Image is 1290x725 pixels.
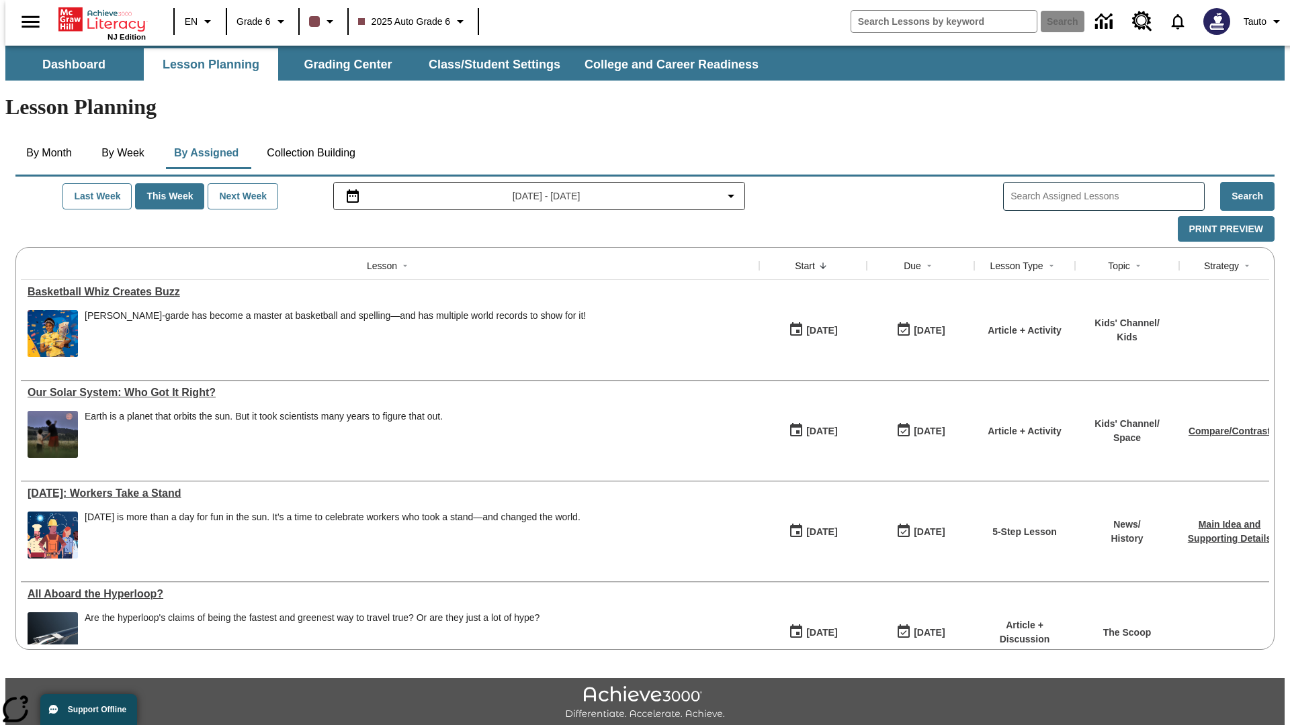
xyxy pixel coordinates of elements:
button: Print Preview [1178,216,1275,242]
button: Class: 2025 Auto Grade 6, Select your class [353,9,474,34]
div: Due [904,259,921,273]
button: By Assigned [163,137,249,169]
img: Teenage girl smiling and holding a National Spelling Bee trophy while confetti comes down [28,310,78,357]
a: Compare/Contrast [1189,426,1271,436]
p: Space [1094,431,1160,445]
div: Strategy [1204,259,1239,273]
a: Basketball Whiz Creates Buzz, Lessons [28,286,752,298]
p: The Scoop [1103,626,1152,640]
button: 06/30/26: Last day the lesson can be accessed [892,620,949,645]
button: 09/01/25: First time the lesson was available [784,519,842,544]
p: Article + Discussion [981,618,1068,646]
button: Grade: Grade 6, Select a grade [231,9,294,34]
div: Start [795,259,815,273]
button: Grading Center [281,48,415,81]
button: Select the date range menu item [339,188,740,204]
span: Support Offline [68,705,126,714]
div: SubNavbar [5,48,771,81]
span: [DATE] - [DATE] [513,189,580,203]
button: Class/Student Settings [418,48,571,81]
div: Lesson [367,259,397,273]
button: By Week [89,137,157,169]
button: Open side menu [11,2,50,42]
div: Basketball Whiz Creates Buzz [28,286,752,298]
div: [DATE] [914,624,945,641]
button: College and Career Readiness [574,48,769,81]
p: 5-Step Lesson [992,525,1057,539]
button: Sort [1043,258,1060,274]
div: Earth is a planet that orbits the sun. But it took scientists many years to figure that out. [85,411,443,458]
svg: Collapse Date Range Filter [723,188,739,204]
div: [DATE] [914,423,945,440]
div: [DATE] [806,423,837,440]
a: Main Idea and Supporting Details [1188,519,1271,544]
button: Sort [921,258,937,274]
span: Grade 6 [236,15,271,29]
span: EN [185,15,198,29]
button: By Month [15,137,83,169]
img: A banner with a blue background shows an illustrated row of diverse men and women dressed in clot... [28,512,78,559]
button: This Week [135,183,204,209]
button: 09/01/25: Last day the lesson can be accessed [892,418,949,444]
div: Topic [1108,259,1130,273]
p: Article + Activity [988,324,1062,338]
span: NJ Edition [107,33,146,41]
div: Lesson Type [990,259,1043,273]
button: Dashboard [7,48,141,81]
button: 09/07/25: Last day the lesson can be accessed [892,519,949,544]
div: [DATE] [806,624,837,641]
a: Home [58,6,146,33]
p: Kids' Channel / [1094,417,1160,431]
div: Home [58,5,146,41]
img: Avatar [1203,8,1230,35]
div: [DATE] is more than a day for fun in the sun. It's a time to celebrate workers who took a stand—a... [85,512,580,523]
button: Select a new avatar [1195,4,1238,39]
button: Collection Building [256,137,366,169]
button: Search [1220,182,1275,211]
button: Last Week [62,183,132,209]
div: All Aboard the Hyperloop? [28,588,752,600]
p: Kids [1094,330,1160,344]
a: All Aboard the Hyperloop?, Lessons [28,588,752,600]
button: 09/01/25: First time the lesson was available [784,318,842,343]
input: Search Assigned Lessons [1010,187,1204,206]
p: News / [1111,518,1143,532]
button: Sort [1239,258,1255,274]
button: Lesson Planning [144,48,278,81]
img: One child points up at the moon in the night sky as another child looks on. [28,411,78,458]
p: Kids' Channel / [1094,316,1160,330]
p: Article + Activity [988,424,1062,438]
button: Next Week [208,183,278,209]
img: Artist rendering of Hyperloop TT vehicle entering a tunnel [28,612,78,659]
span: 2025 Auto Grade 6 [358,15,451,29]
div: Earth is a planet that orbits the sun. But it took scientists many years to figure that out. [85,411,443,422]
div: Are the hyperloop's claims of being the fastest and greenest way to travel true? Or are they just... [85,612,540,659]
a: Labor Day: Workers Take a Stand, Lessons [28,487,752,499]
button: Profile/Settings [1238,9,1290,34]
a: Data Center [1087,3,1124,40]
div: [DATE] [914,322,945,339]
button: Class color is dark brown. Change class color [304,9,343,34]
input: search field [851,11,1037,32]
button: Language: EN, Select a language [179,9,222,34]
div: SubNavbar [5,46,1285,81]
a: Resource Center, Will open in new tab [1124,3,1160,40]
a: Notifications [1160,4,1195,39]
div: [DATE] [914,524,945,540]
p: [PERSON_NAME]-garde has become a master at basketball and spelling—and has multiple world records... [85,310,586,322]
a: Our Solar System: Who Got It Right? , Lessons [28,387,752,399]
button: 09/01/25: Last day the lesson can be accessed [892,318,949,343]
button: Sort [815,258,831,274]
div: [DATE] [806,322,837,339]
div: Are the hyperloop's claims of being the fastest and greenest way to travel true? Or are they just... [85,612,540,624]
h1: Lesson Planning [5,95,1285,119]
div: Labor Day is more than a day for fun in the sun. It's a time to celebrate workers who took a stan... [85,512,580,559]
button: Sort [1130,258,1146,274]
div: [DATE] [806,524,837,540]
button: Support Offline [40,694,137,725]
div: Zaila Avant-garde has become a master at basketball and spelling—and has multiple world records t... [85,310,586,357]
